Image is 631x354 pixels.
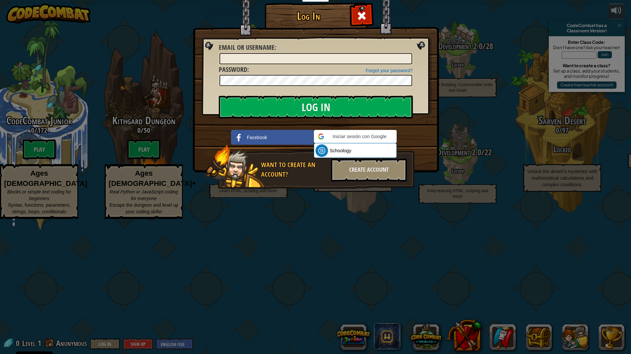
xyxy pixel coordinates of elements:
span: Schoology [330,147,351,154]
span: Password [219,65,247,74]
img: facebook_small.png [233,131,245,144]
label: : [219,43,276,52]
span: Facebook [247,134,267,141]
span: Email or Username [219,43,275,52]
img: schoology.png [315,144,328,157]
input: Log In [219,96,413,119]
div: Iniciar sesión con Google [314,130,397,143]
a: Forgot your password? [366,68,413,73]
h1: Log In [266,10,350,22]
div: Create Account [331,159,407,182]
label: : [219,65,249,74]
span: Iniciar sesión con Google [327,133,392,140]
div: Want to create an account? [261,160,327,179]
